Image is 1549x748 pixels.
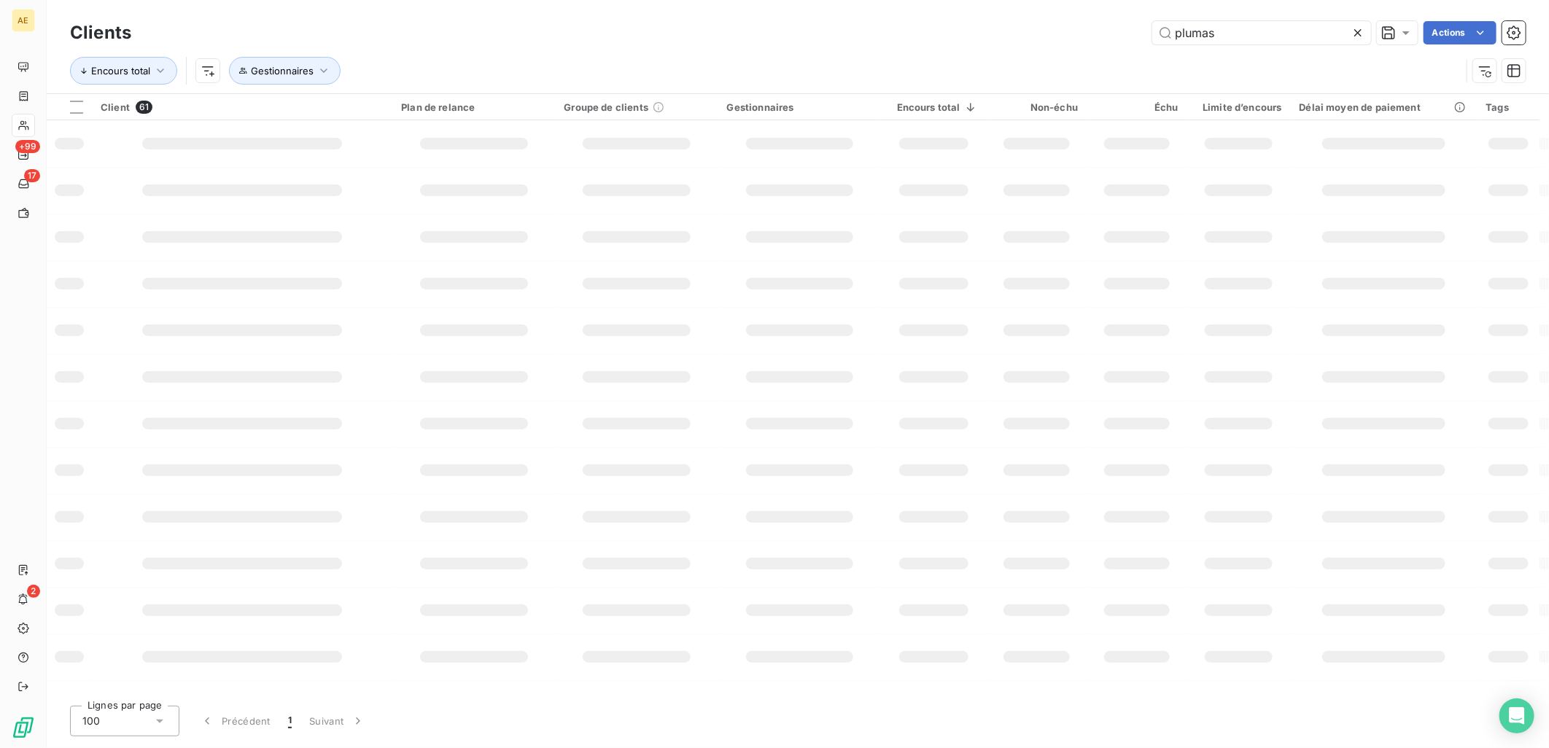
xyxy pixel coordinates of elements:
[27,585,40,598] span: 2
[91,65,150,77] span: Encours total
[12,172,34,195] a: 17
[288,714,292,728] span: 1
[82,714,100,728] span: 100
[70,57,177,85] button: Encours total
[1095,101,1178,113] div: Échu
[300,706,374,736] button: Suivant
[1152,21,1371,44] input: Rechercher
[279,706,300,736] button: 1
[12,143,34,166] a: +99
[727,101,872,113] div: Gestionnaires
[101,101,130,113] span: Client
[12,716,35,739] img: Logo LeanPay
[70,20,131,46] h3: Clients
[1424,21,1496,44] button: Actions
[24,169,40,182] span: 17
[1300,101,1469,113] div: Délai moyen de paiement
[1196,101,1282,113] div: Limite d’encours
[136,101,152,114] span: 61
[191,706,279,736] button: Précédent
[1486,101,1531,113] div: Tags
[229,57,341,85] button: Gestionnaires
[1499,698,1534,733] div: Open Intercom Messenger
[401,101,546,113] div: Plan de relance
[564,101,648,113] span: Groupe de clients
[15,140,40,153] span: +99
[12,9,35,32] div: AE
[995,101,1078,113] div: Non-échu
[890,101,978,113] div: Encours total
[251,65,314,77] span: Gestionnaires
